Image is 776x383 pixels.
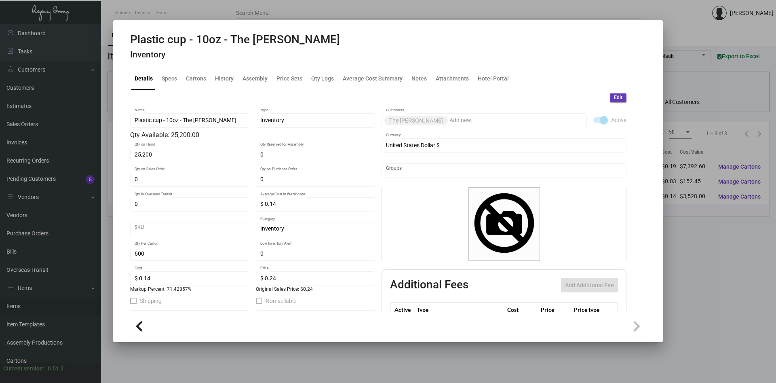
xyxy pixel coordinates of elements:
input: Add new.. [449,117,583,124]
span: Active [611,115,626,125]
div: Average Cost Summary [343,74,403,83]
mat-chip: The [PERSON_NAME] [384,116,448,125]
div: Hotel Portal [478,74,509,83]
div: Notes [411,74,427,83]
div: 0.51.2 [48,364,64,373]
h2: Plastic cup - 10oz - The [PERSON_NAME] [130,33,340,47]
th: Price [539,303,572,317]
div: Qty Available: 25,200.00 [130,130,375,140]
div: Assembly [242,74,268,83]
button: Edit [610,93,626,102]
div: Qty Logs [311,74,334,83]
div: Current version: [3,364,44,373]
th: Type [415,303,505,317]
span: Add Additional Fee [565,282,614,288]
th: Cost [505,303,538,317]
span: Shipping [140,296,162,306]
button: Add Additional Fee [561,278,618,292]
div: History [215,74,234,83]
div: Price Sets [276,74,302,83]
span: Edit [614,94,622,101]
input: Add new.. [386,167,622,174]
div: Attachments [436,74,469,83]
span: Non-sellable [266,296,296,306]
h2: Additional Fees [390,278,468,292]
div: Details [135,74,153,83]
h4: Inventory [130,50,340,60]
th: Active [390,303,415,317]
div: Cartons [186,74,206,83]
div: Specs [162,74,177,83]
th: Price type [572,303,608,317]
